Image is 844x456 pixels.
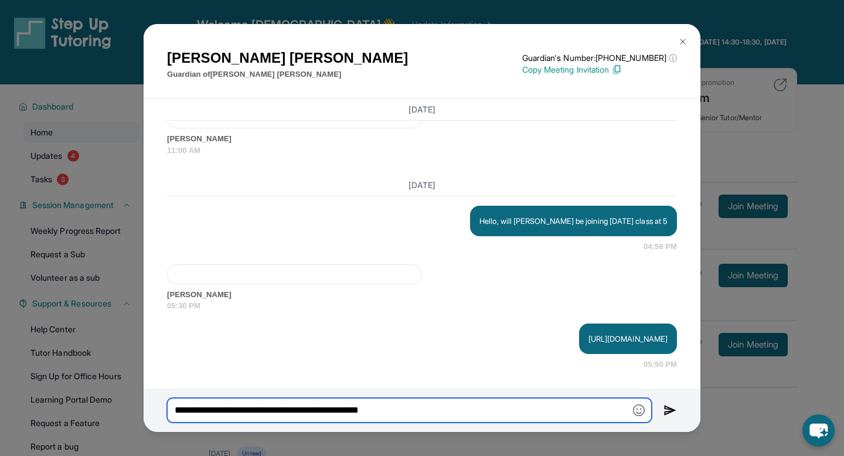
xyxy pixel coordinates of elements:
[167,133,677,145] span: [PERSON_NAME]
[644,241,677,253] span: 04:58 PM
[522,64,677,76] p: Copy Meeting Invitation
[167,104,677,115] h3: [DATE]
[633,404,645,416] img: Emoji
[167,69,408,80] p: Guardian of [PERSON_NAME] [PERSON_NAME]
[167,300,677,312] span: 05:30 PM
[663,403,677,417] img: Send icon
[479,215,668,227] p: Hello, will [PERSON_NAME] be joining [DATE] class at 5
[678,37,688,46] img: Close Icon
[522,52,677,64] p: Guardian's Number: [PHONE_NUMBER]
[167,289,677,301] span: [PERSON_NAME]
[802,414,835,447] button: chat-button
[588,333,668,345] p: [URL][DOMAIN_NAME]
[167,47,408,69] h1: [PERSON_NAME] [PERSON_NAME]
[167,179,677,191] h3: [DATE]
[669,52,677,64] span: ⓘ
[611,64,622,75] img: Copy Icon
[167,145,677,156] span: 11:00 AM
[644,359,677,370] span: 05:50 PM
